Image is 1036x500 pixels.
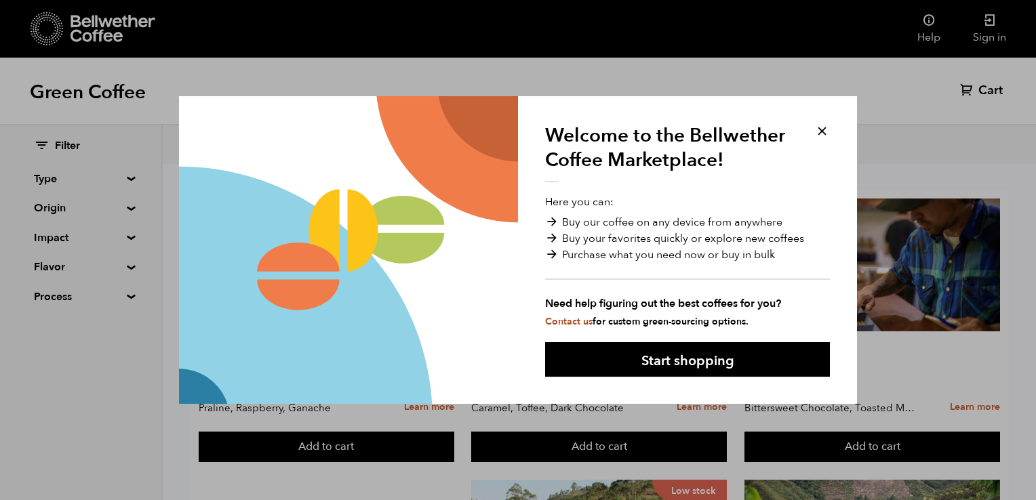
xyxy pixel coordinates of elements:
[545,230,830,247] li: Buy your favorites quickly or explore new coffees
[545,214,830,230] li: Buy our coffee on any device from anywhere
[545,342,830,377] button: Start shopping
[545,123,796,183] h1: Welcome to the Bellwether Coffee Marketplace!
[545,315,593,328] a: Contact us
[545,194,830,328] p: Here you can:
[545,247,830,263] li: Purchase what you need now or buy in bulk
[545,315,749,328] small: for custom green-sourcing options.
[545,295,830,312] strong: Need help figuring out the best coffees for you?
